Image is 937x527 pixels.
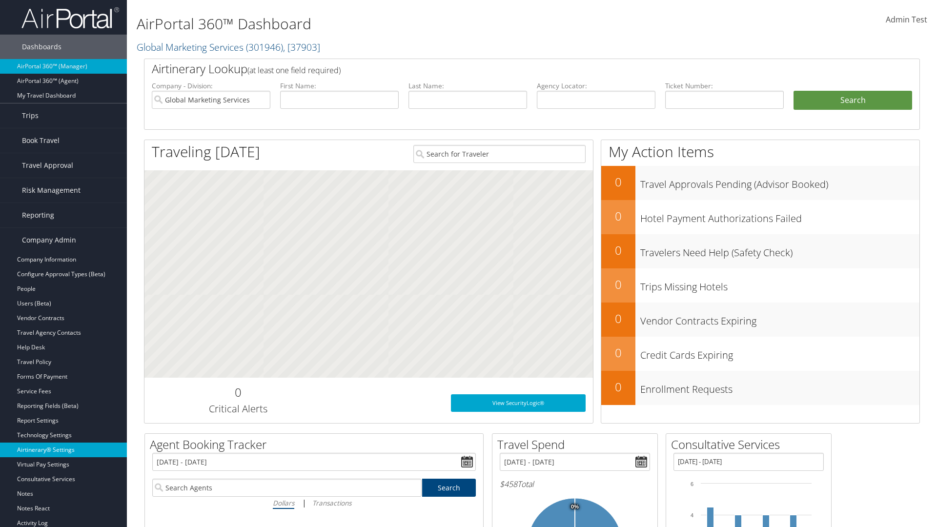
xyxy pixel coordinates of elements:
[312,498,351,507] i: Transactions
[640,207,919,225] h3: Hotel Payment Authorizations Failed
[601,174,635,190] h2: 0
[640,309,919,328] h3: Vendor Contracts Expiring
[152,61,848,77] h2: Airtinerary Lookup
[601,345,635,361] h2: 0
[640,378,919,396] h3: Enrollment Requests
[500,479,650,489] h6: Total
[537,81,655,91] label: Agency Locator:
[150,436,483,453] h2: Agent Booking Tracker
[152,384,324,401] h2: 0
[21,6,119,29] img: airportal-logo.png
[22,228,76,252] span: Company Admin
[283,41,320,54] span: , [ 37903 ]
[601,242,635,259] h2: 0
[601,337,919,371] a: 0Credit Cards Expiring
[22,128,60,153] span: Book Travel
[794,91,912,110] button: Search
[601,234,919,268] a: 0Travelers Need Help (Safety Check)
[280,81,399,91] label: First Name:
[601,142,919,162] h1: My Action Items
[601,268,919,303] a: 0Trips Missing Hotels
[640,173,919,191] h3: Travel Approvals Pending (Advisor Booked)
[640,275,919,294] h3: Trips Missing Hotels
[152,479,422,497] input: Search Agents
[152,402,324,416] h3: Critical Alerts
[601,303,919,337] a: 0Vendor Contracts Expiring
[451,394,586,412] a: View SecurityLogic®
[152,81,270,91] label: Company - Division:
[422,479,476,497] a: Search
[671,436,831,453] h2: Consultative Services
[22,35,61,59] span: Dashboards
[886,5,927,35] a: Admin Test
[601,371,919,405] a: 0Enrollment Requests
[640,344,919,362] h3: Credit Cards Expiring
[601,208,635,224] h2: 0
[601,379,635,395] h2: 0
[137,41,320,54] a: Global Marketing Services
[500,479,517,489] span: $458
[273,498,294,507] i: Dollars
[571,504,579,510] tspan: 0%
[22,203,54,227] span: Reporting
[886,14,927,25] span: Admin Test
[640,241,919,260] h3: Travelers Need Help (Safety Check)
[22,178,81,203] span: Risk Management
[408,81,527,91] label: Last Name:
[601,310,635,327] h2: 0
[691,512,693,518] tspan: 4
[691,481,693,487] tspan: 6
[22,153,73,178] span: Travel Approval
[152,497,476,509] div: |
[601,276,635,293] h2: 0
[601,200,919,234] a: 0Hotel Payment Authorizations Failed
[152,142,260,162] h1: Traveling [DATE]
[497,436,657,453] h2: Travel Spend
[665,81,784,91] label: Ticket Number:
[137,14,664,34] h1: AirPortal 360™ Dashboard
[22,103,39,128] span: Trips
[247,65,341,76] span: (at least one field required)
[246,41,283,54] span: ( 301946 )
[413,145,586,163] input: Search for Traveler
[601,166,919,200] a: 0Travel Approvals Pending (Advisor Booked)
